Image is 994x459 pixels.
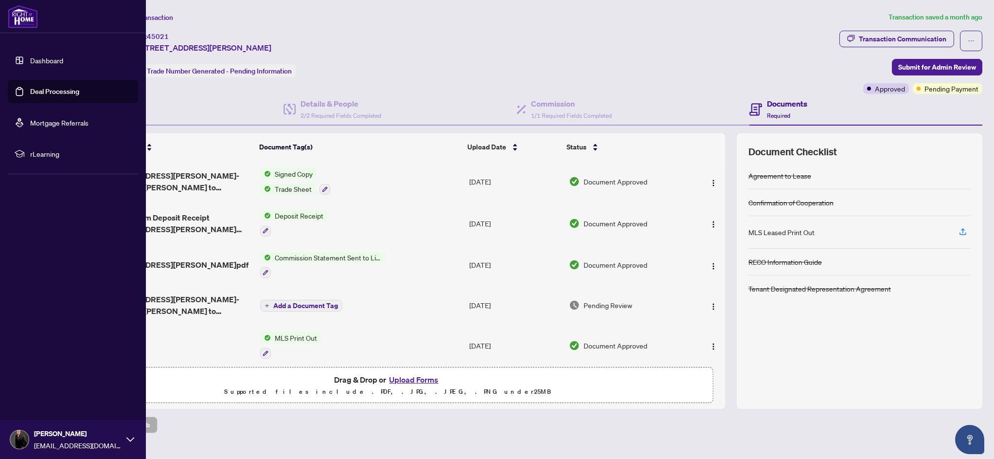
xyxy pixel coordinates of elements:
span: Document Checklist [748,145,837,159]
td: [DATE] [465,286,565,325]
h4: Documents [767,98,807,110]
img: Document Status [569,176,580,187]
span: Orion Platinum Deposit Receipt [STREET_ADDRESS][PERSON_NAME] 612- Agent.pdf [99,212,252,235]
span: Pending Payment [924,83,978,94]
button: Submit for Admin Review [892,59,982,75]
span: 45021 [147,32,169,41]
span: View Transaction [121,13,173,22]
span: 1/1 Required Fields Completed [531,112,612,119]
img: Document Status [569,340,580,351]
h4: Commission [531,98,612,110]
button: Logo [706,338,721,353]
button: Status IconDeposit Receipt [260,210,327,237]
span: Document Approved [584,259,647,270]
span: ellipsis [968,37,975,44]
button: Status IconSigned CopyStatus IconTrade Sheet [260,168,330,195]
button: Status IconMLS Print Out [260,332,321,359]
span: 2/2 Required Fields Completed [301,112,381,119]
img: Logo [710,262,717,270]
button: Logo [706,297,721,313]
th: Upload Date [463,133,563,161]
img: Logo [710,303,717,311]
p: Supported files include .PDF, .JPG, .JPEG, .PNG under 25 MB [69,386,707,398]
span: Document Approved [584,340,647,351]
button: Logo [706,174,721,189]
img: Logo [710,220,717,228]
span: plus [265,303,269,308]
span: Signed Copy [271,168,317,179]
img: Status Icon [260,252,271,263]
button: Transaction Communication [839,31,954,47]
div: Transaction Communication [859,31,946,47]
span: Submit for Admin Review [898,59,976,75]
span: Deposit Receipt [271,210,327,221]
a: Dashboard [30,56,63,65]
h4: Details & People [301,98,381,110]
td: [DATE] [465,244,565,286]
a: Mortgage Referrals [30,118,89,127]
th: Status [563,133,687,161]
div: Tenant Designated Representation Agreement [748,283,891,294]
button: Upload Forms [386,373,441,386]
button: Add a Document Tag [260,300,342,312]
span: [PERSON_NAME] [34,428,122,439]
img: Status Icon [260,332,271,343]
button: Add a Document Tag [260,299,342,312]
span: Add a Document Tag [273,302,338,309]
span: Approved [875,83,905,94]
th: Document Tag(s) [255,133,463,161]
div: Agreement to Lease [748,170,811,181]
span: Upload Date [467,142,506,152]
span: Document Approved [584,176,647,187]
img: Document Status [569,259,580,270]
div: Confirmation of Cooperation [748,197,834,208]
img: Logo [710,179,717,187]
img: logo [8,5,38,28]
span: [STREET_ADDRESS][PERSON_NAME]pdf [99,259,248,271]
button: Open asap [955,425,984,454]
span: 612-[STREET_ADDRESS][PERSON_NAME] [121,42,271,54]
img: Document Status [569,218,580,229]
img: Document Status [569,300,580,311]
span: [STREET_ADDRESS][PERSON_NAME]-Trade sheet-[PERSON_NAME] to review.pdf [99,294,252,317]
img: Logo [710,343,717,350]
td: [DATE] [465,325,565,367]
img: Profile Icon [10,430,29,449]
img: Status Icon [260,168,271,179]
span: MLS Print Out [271,332,321,343]
td: [DATE] [465,202,565,244]
a: Deal Processing [30,87,79,96]
img: Status Icon [260,184,271,194]
span: Drag & Drop orUpload FormsSupported files include .PDF, .JPG, .JPEG, .PNG under25MB [63,367,713,404]
span: Trade Sheet [271,184,316,194]
button: Logo [706,257,721,273]
div: RECO Information Guide [748,257,822,267]
span: Trade Number Generated - Pending Information [147,67,292,75]
span: Required [767,112,790,119]
span: rLearning [30,148,131,159]
span: Commission Statement Sent to Listing Brokerage [271,252,386,263]
img: Status Icon [260,210,271,221]
span: [EMAIL_ADDRESS][DOMAIN_NAME] [34,440,122,451]
button: Status IconCommission Statement Sent to Listing Brokerage [260,252,386,278]
th: (9) File Name [94,133,255,161]
button: Logo [706,216,721,231]
article: Transaction saved a month ago [888,12,982,23]
span: Status [567,142,586,152]
td: [DATE] [465,161,565,202]
div: Status: [121,64,296,77]
span: [STREET_ADDRESS][PERSON_NAME]-Trade sheet-[PERSON_NAME] to review.pdf [99,170,252,193]
span: Document Approved [584,218,647,229]
span: Drag & Drop or [334,373,441,386]
div: MLS Leased Print Out [748,227,815,238]
span: Pending Review [584,300,632,311]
